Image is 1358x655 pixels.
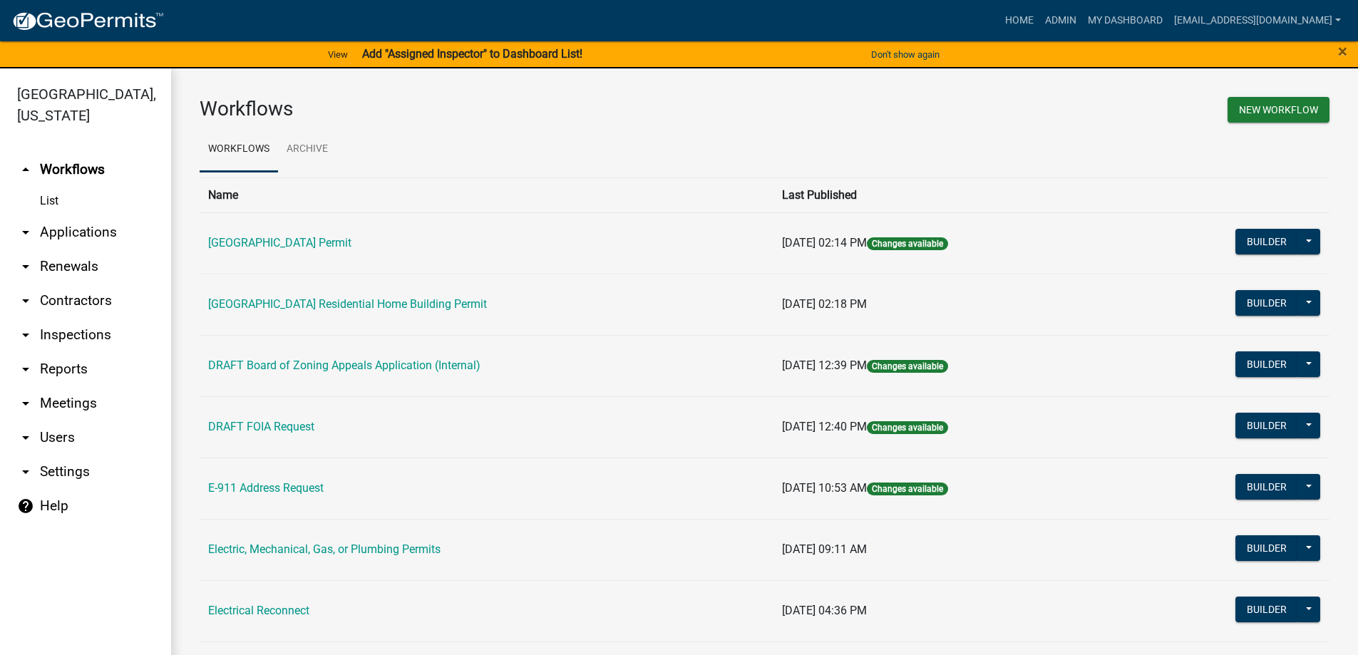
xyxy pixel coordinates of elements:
a: [EMAIL_ADDRESS][DOMAIN_NAME] [1168,7,1347,34]
span: [DATE] 04:36 PM [782,604,867,617]
span: × [1338,41,1347,61]
i: arrow_drop_down [17,361,34,378]
a: E-911 Address Request [208,481,324,495]
span: [DATE] 09:11 AM [782,542,867,556]
span: Changes available [867,237,948,250]
span: Changes available [867,483,948,495]
span: [DATE] 10:53 AM [782,481,867,495]
i: arrow_drop_down [17,292,34,309]
button: Close [1338,43,1347,60]
span: Changes available [867,360,948,373]
a: Workflows [200,127,278,172]
i: arrow_drop_down [17,429,34,446]
i: arrow_drop_down [17,326,34,344]
strong: Add "Assigned Inspector" to Dashboard List! [362,47,582,61]
button: Builder [1235,535,1298,561]
a: DRAFT FOIA Request [208,420,314,433]
a: Archive [278,127,336,172]
span: [DATE] 12:39 PM [782,359,867,372]
i: arrow_drop_down [17,395,34,412]
i: help [17,497,34,515]
i: arrow_drop_down [17,463,34,480]
h3: Workflows [200,97,754,121]
i: arrow_drop_up [17,161,34,178]
span: [DATE] 12:40 PM [782,420,867,433]
a: Admin [1039,7,1082,34]
span: [DATE] 02:18 PM [782,297,867,311]
button: Don't show again [865,43,945,66]
button: Builder [1235,597,1298,622]
a: Electric, Mechanical, Gas, or Plumbing Permits [208,542,441,556]
a: DRAFT Board of Zoning Appeals Application (Internal) [208,359,480,372]
a: [GEOGRAPHIC_DATA] Permit [208,236,351,249]
button: Builder [1235,351,1298,377]
button: Builder [1235,474,1298,500]
th: Name [200,177,773,212]
a: [GEOGRAPHIC_DATA] Residential Home Building Permit [208,297,487,311]
span: [DATE] 02:14 PM [782,236,867,249]
th: Last Published [773,177,1129,212]
button: New Workflow [1228,97,1329,123]
button: Builder [1235,229,1298,254]
i: arrow_drop_down [17,258,34,275]
a: Home [999,7,1039,34]
button: Builder [1235,290,1298,316]
span: Changes available [867,421,948,434]
a: View [322,43,354,66]
button: Builder [1235,413,1298,438]
a: Electrical Reconnect [208,604,309,617]
i: arrow_drop_down [17,224,34,241]
a: My Dashboard [1082,7,1168,34]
